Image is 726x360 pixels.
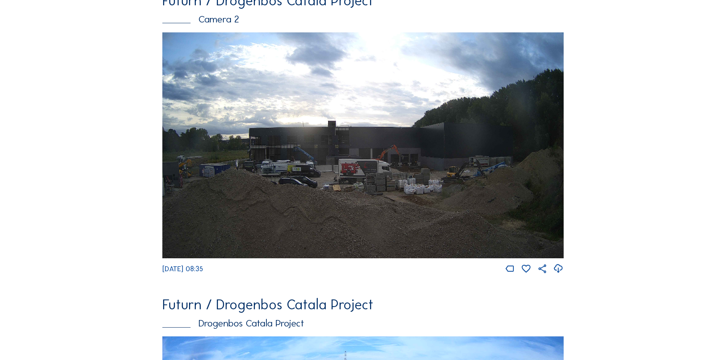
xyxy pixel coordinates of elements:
div: Drogenbos Catala Project [162,318,564,328]
div: Camera 2 [162,14,564,24]
div: Futurn / Drogenbos Catala Project [162,298,564,312]
span: [DATE] 08:35 [162,265,203,273]
img: Image [162,32,564,258]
